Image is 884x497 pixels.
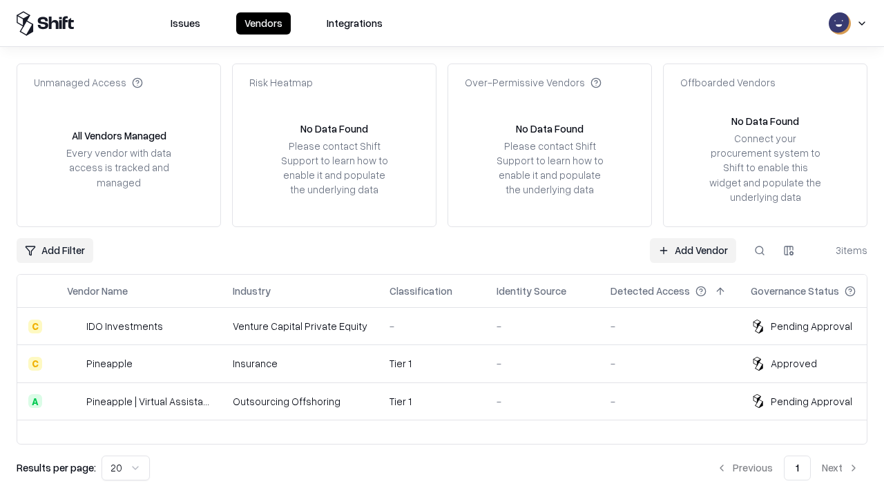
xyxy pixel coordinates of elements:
div: - [611,319,729,333]
img: IDO Investments [67,320,81,333]
div: Pineapple [86,356,133,371]
div: - [611,394,729,409]
a: Add Vendor [650,238,736,263]
div: Classification [390,284,452,298]
button: Issues [162,12,209,35]
div: Offboarded Vendors [680,75,776,90]
img: Pineapple | Virtual Assistant Agency [67,394,81,408]
div: IDO Investments [86,319,163,333]
div: Vendor Name [67,284,128,298]
button: Integrations [318,12,391,35]
div: Venture Capital Private Equity [233,319,367,333]
div: No Data Found [516,121,584,136]
div: Pending Approval [771,319,852,333]
div: C [28,357,42,371]
div: A [28,394,42,408]
div: Please contact Shift Support to learn how to enable it and populate the underlying data [492,139,607,197]
div: No Data Found [300,121,368,136]
div: Pineapple | Virtual Assistant Agency [86,394,211,409]
div: Governance Status [751,284,839,298]
div: Unmanaged Access [34,75,143,90]
div: Risk Heatmap [249,75,313,90]
div: Please contact Shift Support to learn how to enable it and populate the underlying data [277,139,392,197]
div: Insurance [233,356,367,371]
div: Connect your procurement system to Shift to enable this widget and populate the underlying data [708,131,823,204]
div: Every vendor with data access is tracked and managed [61,146,176,189]
button: Vendors [236,12,291,35]
button: Add Filter [17,238,93,263]
div: Pending Approval [771,394,852,409]
div: All Vendors Managed [72,128,166,143]
div: Outsourcing Offshoring [233,394,367,409]
p: Results per page: [17,460,96,475]
img: Pineapple [67,357,81,371]
div: Approved [771,356,817,371]
div: C [28,320,42,333]
div: Tier 1 [390,394,474,409]
div: - [497,356,588,371]
div: 3 items [812,243,867,257]
div: - [611,356,729,371]
div: Tier 1 [390,356,474,371]
button: 1 [784,456,811,480]
div: Over-Permissive Vendors [465,75,602,90]
div: Identity Source [497,284,566,298]
nav: pagination [708,456,867,480]
div: Detected Access [611,284,690,298]
div: - [497,319,588,333]
div: Industry [233,284,271,298]
div: - [497,394,588,409]
div: - [390,319,474,333]
div: No Data Found [731,114,799,128]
